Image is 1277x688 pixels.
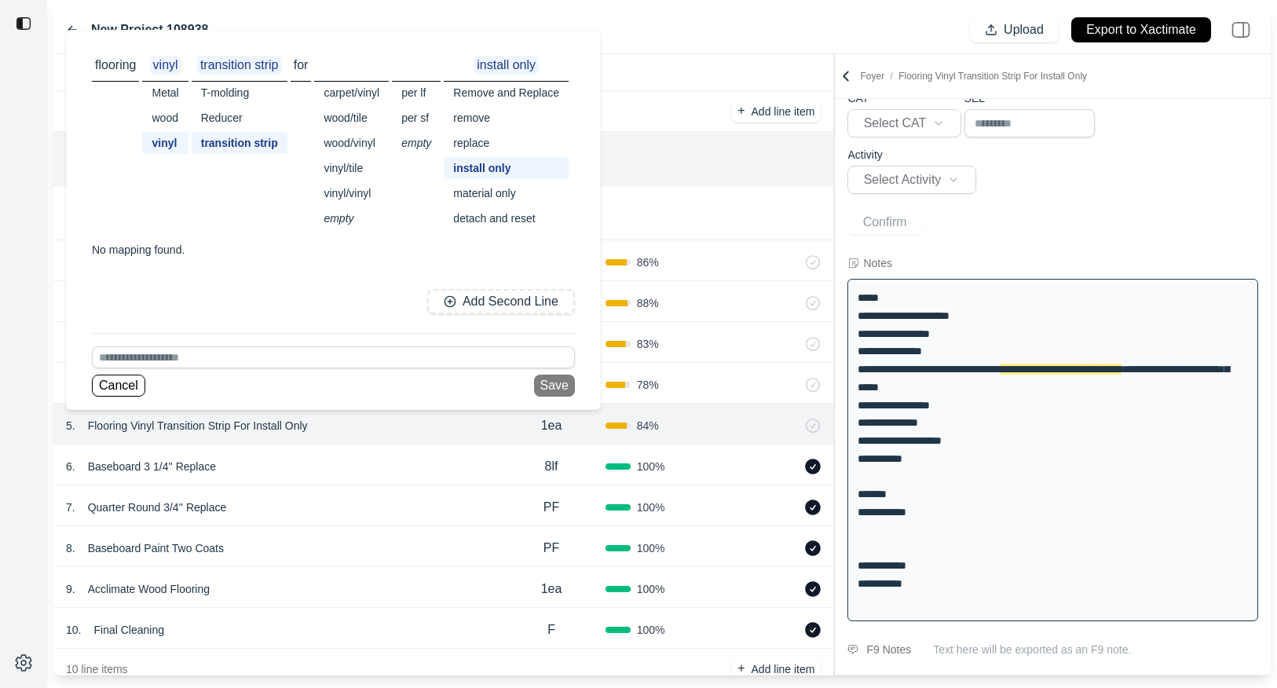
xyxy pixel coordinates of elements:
p: flooring [92,56,139,75]
img: right-panel.svg [1224,13,1258,47]
button: Cancel [92,375,145,397]
p: 1ea [541,580,562,598]
span: 78 % [637,377,659,393]
div: detach and reset [444,207,569,229]
div: vinyl [142,132,188,154]
p: Upload [1004,21,1044,39]
div: transition strip [192,132,287,154]
img: toggle sidebar [16,16,31,31]
span: 100 % [637,500,665,515]
p: Quarter Round 3/4'' Replace [82,496,233,518]
p: PF [543,539,559,558]
p: 8 . [66,540,75,556]
p: Final Cleaning [87,619,170,641]
div: vinyl/vinyl [314,182,389,204]
p: transition strip [197,56,282,75]
p: 5 . [66,418,75,434]
p: Text here will be exported as an F9 note. [933,642,1258,657]
p: Activity [847,147,975,163]
span: 86 % [637,254,659,270]
div: per lf [392,82,441,104]
button: Export to Xactimate [1071,17,1211,42]
p: Baseboard 3 1/4'' Replace [82,456,222,478]
div: install only [444,157,569,179]
p: F [547,620,555,639]
div: T-molding [192,82,287,104]
label: New Project 108938 [91,20,208,39]
p: PF [543,498,559,517]
p: 9 . [66,581,75,597]
p: Flooring Vinyl Transition Strip For Install Only [82,415,314,437]
p: + [737,660,745,678]
button: +Add line item [731,101,821,123]
div: Metal [142,82,188,104]
p: Baseboard Paint Two Coats [82,537,230,559]
span: 100 % [637,581,665,597]
p: 6 . [66,459,75,474]
span: / [884,71,898,82]
p: 1ea [541,416,562,435]
div: material only [444,182,569,204]
span: 100 % [637,540,665,556]
button: Upload [970,17,1059,42]
div: vinyl/tile [314,157,389,179]
p: Add line item [752,661,815,677]
p: 8lf [545,457,558,476]
button: Add Second Line [427,289,575,314]
p: No mapping found. [92,242,185,258]
div: wood/tile [314,107,389,129]
div: remove [444,107,569,129]
div: empty [314,207,389,229]
div: empty [392,132,441,154]
div: F9 Notes [866,640,911,659]
p: install only [474,56,539,75]
p: 10 . [66,622,81,638]
span: 84 % [637,418,659,434]
div: per sf [392,107,441,129]
div: wood/vinyl [314,132,389,154]
div: replace [444,132,569,154]
div: Notes [863,255,892,271]
p: Add line item [752,104,815,119]
div: carpet/vinyl [314,82,389,104]
p: Acclimate Wood Flooring [82,578,216,600]
img: comment [847,645,858,654]
div: wood [142,107,188,129]
span: 100 % [637,622,665,638]
span: Flooring Vinyl Transition Strip For Install Only [898,71,1087,82]
p: + [737,102,745,120]
span: 83 % [637,336,659,352]
div: Remove and Replace [444,82,569,104]
p: Foyer [860,70,1087,82]
div: Reducer [192,107,287,129]
button: +Add line item [731,658,821,680]
p: Add Second Line [463,293,558,311]
p: Export to Xactimate [1086,21,1196,39]
p: 10 line items [66,661,128,677]
span: 88 % [637,295,659,311]
span: 100 % [637,459,665,474]
p: 7 . [66,500,75,515]
p: for [291,56,312,75]
p: vinyl [150,56,181,75]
